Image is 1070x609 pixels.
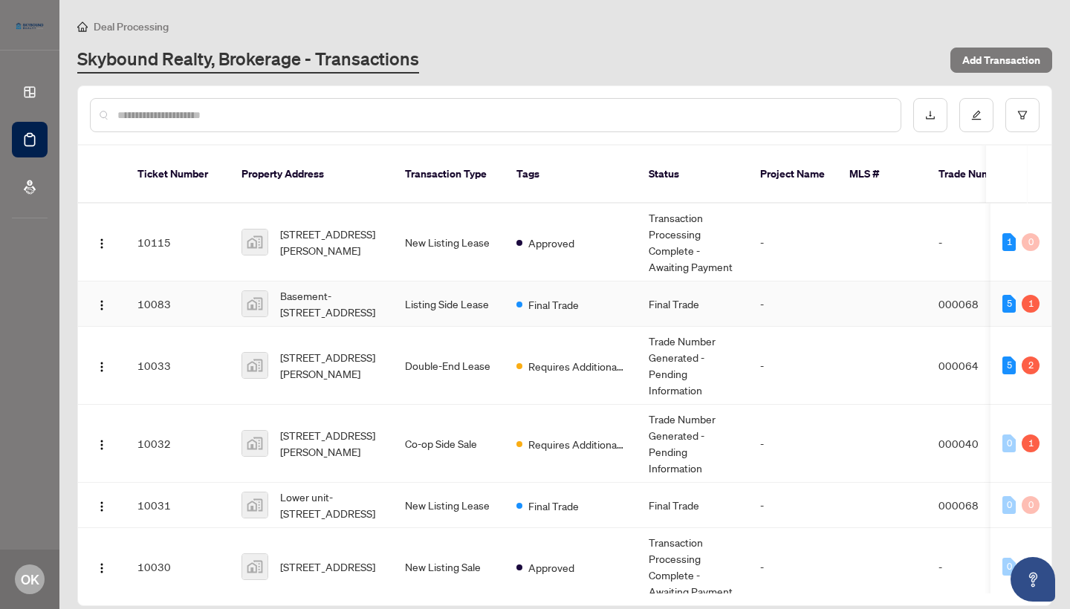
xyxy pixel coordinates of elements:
[962,48,1040,72] span: Add Transaction
[126,146,230,203] th: Ticket Number
[1002,434,1016,452] div: 0
[393,146,505,203] th: Transaction Type
[1002,356,1016,374] div: 5
[242,229,267,255] img: thumbnail-img
[242,431,267,456] img: thumbnail-img
[280,427,381,460] span: [STREET_ADDRESS][PERSON_NAME]
[637,483,748,528] td: Final Trade
[927,281,1031,327] td: 000068
[528,296,579,313] span: Final Trade
[528,436,625,452] span: Requires Additional Docs
[280,558,375,575] span: [STREET_ADDRESS]
[126,327,230,405] td: 10033
[1022,356,1040,374] div: 2
[1002,233,1016,251] div: 1
[748,281,837,327] td: -
[1002,295,1016,313] div: 5
[927,528,1031,606] td: -
[242,291,267,316] img: thumbnail-img
[748,146,837,203] th: Project Name
[96,299,108,311] img: Logo
[242,554,267,579] img: thumbnail-img
[927,146,1031,203] th: Trade Number
[913,98,947,132] button: download
[90,555,114,579] button: Logo
[950,48,1052,73] button: Add Transaction
[242,492,267,518] img: thumbnail-img
[1002,496,1016,514] div: 0
[748,405,837,483] td: -
[90,493,114,517] button: Logo
[637,203,748,281] td: Transaction Processing Complete - Awaiting Payment
[126,528,230,606] td: 10030
[637,281,748,327] td: Final Trade
[528,358,625,374] span: Requires Additional Docs
[637,146,748,203] th: Status
[1022,434,1040,452] div: 1
[1011,557,1055,602] button: Open asap
[77,47,419,74] a: Skybound Realty, Brokerage - Transactions
[96,439,108,451] img: Logo
[90,354,114,377] button: Logo
[393,203,505,281] td: New Listing Lease
[12,19,48,33] img: logo
[393,528,505,606] td: New Listing Sale
[927,405,1031,483] td: 000040
[96,501,108,512] img: Logo
[126,281,230,327] td: 10083
[230,146,393,203] th: Property Address
[1022,233,1040,251] div: 0
[77,22,88,32] span: home
[748,528,837,606] td: -
[94,20,169,33] span: Deal Processing
[927,483,1031,528] td: 000068
[1002,558,1016,576] div: 0
[1022,295,1040,313] div: 1
[927,327,1031,405] td: 000064
[1022,496,1040,514] div: 0
[959,98,993,132] button: edit
[971,110,982,120] span: edit
[280,226,381,258] span: [STREET_ADDRESS][PERSON_NAME]
[748,483,837,528] td: -
[90,230,114,254] button: Logo
[637,327,748,405] td: Trade Number Generated - Pending Information
[21,569,39,590] span: OK
[393,327,505,405] td: Double-End Lease
[748,327,837,405] td: -
[1005,98,1040,132] button: filter
[837,146,927,203] th: MLS #
[126,203,230,281] td: 10115
[925,110,936,120] span: download
[927,203,1031,281] td: -
[748,203,837,281] td: -
[393,483,505,528] td: New Listing Lease
[96,238,108,250] img: Logo
[393,281,505,327] td: Listing Side Lease
[90,292,114,316] button: Logo
[280,489,381,521] span: Lower unit-[STREET_ADDRESS]
[528,559,574,576] span: Approved
[96,361,108,373] img: Logo
[505,146,637,203] th: Tags
[1017,110,1028,120] span: filter
[637,528,748,606] td: Transaction Processing Complete - Awaiting Payment
[126,483,230,528] td: 10031
[280,287,381,320] span: Basement-[STREET_ADDRESS]
[393,405,505,483] td: Co-op Side Sale
[96,562,108,574] img: Logo
[528,235,574,251] span: Approved
[90,431,114,455] button: Logo
[528,498,579,514] span: Final Trade
[280,349,381,382] span: [STREET_ADDRESS][PERSON_NAME]
[637,405,748,483] td: Trade Number Generated - Pending Information
[242,353,267,378] img: thumbnail-img
[126,405,230,483] td: 10032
